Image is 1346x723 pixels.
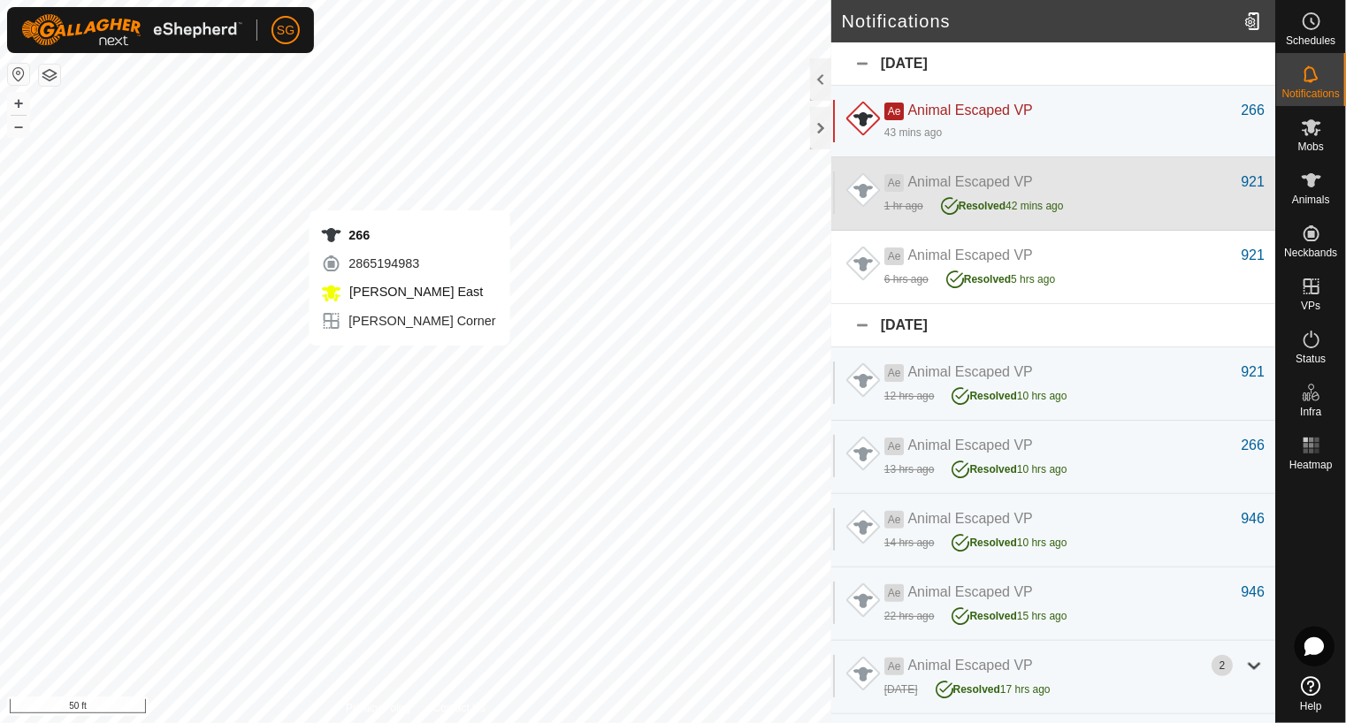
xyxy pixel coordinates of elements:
span: Animal Escaped VP [907,174,1032,189]
span: Ae [884,174,905,192]
span: Neckbands [1284,247,1337,258]
div: 921 [1241,245,1265,266]
div: 12 hrs ago [884,388,935,404]
a: Help [1276,669,1346,719]
span: Ae [884,584,905,602]
div: 946 [1241,508,1265,529]
div: 5 hrs ago [946,266,1055,287]
span: Animal Escaped VP [907,103,1032,118]
div: [PERSON_NAME] Corner [320,310,495,331]
span: Help [1300,701,1322,712]
span: Notifications [1282,88,1340,99]
button: – [8,116,29,137]
span: Resolved [969,537,1016,549]
div: 921 [1241,171,1265,193]
span: Animal Escaped VP [907,511,1032,526]
div: 266 [1241,435,1265,456]
span: Resolved [969,610,1016,622]
span: Animals [1292,194,1330,205]
span: Infra [1300,407,1321,417]
div: 921 [1241,361,1265,383]
div: 2 [1212,655,1233,676]
button: Map Layers [39,65,60,86]
span: Animal Escaped VP [907,658,1032,673]
div: 13 hrs ago [884,461,935,477]
span: Animal Escaped VP [907,438,1032,453]
span: Resolved [953,683,1000,696]
span: Ae [884,658,905,675]
span: Mobs [1298,141,1324,152]
span: Animal Escaped VP [907,584,1032,599]
span: Resolved [959,200,1006,212]
div: 15 hrs ago [952,603,1067,624]
div: 10 hrs ago [952,529,1067,551]
div: 6 hrs ago [884,271,929,287]
span: Ae [884,247,905,265]
span: Heatmap [1289,460,1333,470]
div: 42 mins ago [941,193,1064,214]
span: Ae [884,103,905,120]
a: Privacy Policy [346,700,412,716]
span: Resolved [969,463,1016,476]
div: 946 [1241,582,1265,603]
span: Schedules [1286,35,1335,46]
div: 10 hrs ago [952,383,1067,404]
div: 266 [1241,100,1265,121]
div: 266 [320,225,495,246]
div: 1 hr ago [884,198,923,214]
span: VPs [1301,301,1320,311]
div: 10 hrs ago [952,456,1067,477]
span: Resolved [969,390,1016,402]
span: Animal Escaped VP [907,364,1032,379]
img: Gallagher Logo [21,14,242,46]
button: Reset Map [8,64,29,85]
button: + [8,93,29,114]
div: 14 hrs ago [884,535,935,551]
span: Ae [884,511,905,529]
div: 22 hrs ago [884,608,935,624]
span: [PERSON_NAME] East [345,285,483,299]
span: Ae [884,438,905,455]
span: SG [277,21,294,40]
div: [DATE] [831,42,1275,86]
div: 43 mins ago [884,125,942,141]
div: 2865194983 [320,253,495,274]
span: Ae [884,364,905,382]
span: Resolved [964,273,1011,285]
span: Animal Escaped VP [907,247,1032,263]
a: Contact Us [433,700,486,716]
div: 17 hrs ago [936,676,1051,697]
h2: Notifications [842,11,1237,32]
span: Status [1296,354,1326,364]
div: [DATE] [831,304,1275,347]
div: [DATE] [884,681,918,697]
